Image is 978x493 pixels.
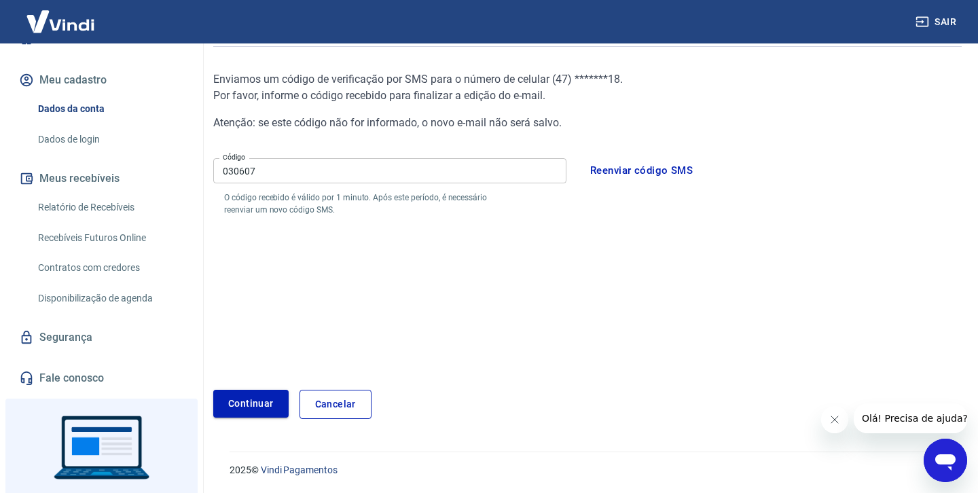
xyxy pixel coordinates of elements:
a: Recebíveis Futuros Online [33,224,187,252]
a: Contratos com credores [33,254,187,282]
p: O código recebido é válido por 1 minuto. Após este período, é necessário reenviar um novo código ... [224,191,512,216]
a: Fale conosco [16,363,187,393]
button: Meu cadastro [16,65,187,95]
p: Enviamos um código de verificação por SMS para o número de celular [213,71,712,88]
button: Reenviar código SMS [583,156,700,185]
a: Dados da conta [33,95,187,123]
a: Cancelar [300,390,372,419]
span: Olá! Precisa de ajuda? [8,10,114,20]
button: Continuar [213,390,289,418]
a: Segurança [16,323,187,352]
a: Dados de login [33,126,187,153]
p: Atenção: se este código não for informado, o novo e-mail não será salvo. [213,115,712,131]
a: Relatório de Recebíveis [33,194,187,221]
iframe: Botão para abrir a janela de mensagens [924,439,967,482]
a: Vindi Pagamentos [261,464,338,475]
button: Meus recebíveis [16,164,187,194]
p: 2025 © [230,463,945,477]
p: Por favor, informe o código recebido para finalizar a edição do e-mail. [213,88,712,104]
a: Disponibilização de agenda [33,285,187,312]
label: Código [223,152,245,162]
img: Vindi [16,1,105,42]
button: Sair [913,10,962,35]
iframe: Fechar mensagem [821,406,848,433]
iframe: Mensagem da empresa [854,403,967,433]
